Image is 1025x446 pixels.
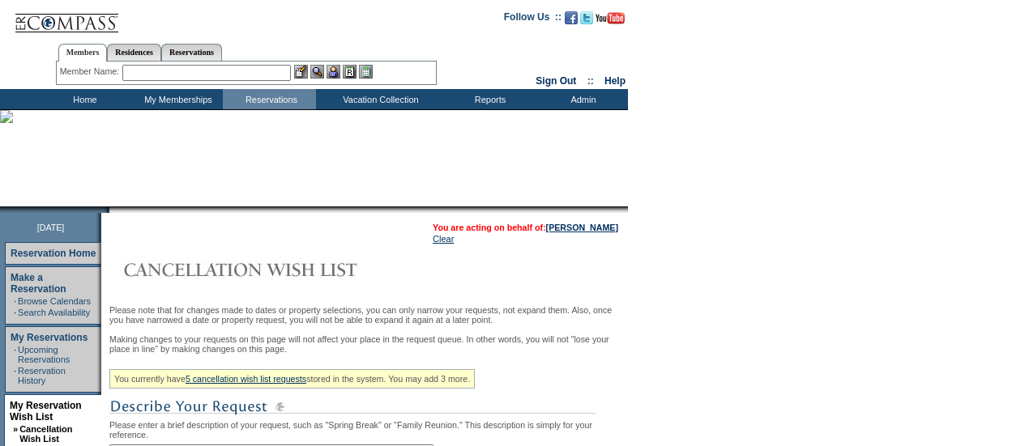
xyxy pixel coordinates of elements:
[596,12,625,24] img: Subscribe to our YouTube Channel
[580,11,593,24] img: Follow us on Twitter
[11,248,96,259] a: Reservation Home
[11,332,88,343] a: My Reservations
[107,44,161,61] a: Residences
[10,400,82,423] a: My Reservation Wish List
[504,10,562,29] td: Follow Us ::
[109,206,111,213] img: blank.gif
[11,272,66,295] a: Make a Reservation
[18,345,70,364] a: Upcoming Reservations
[343,65,357,79] img: Reservations
[186,374,306,384] a: 5 cancellation wish list requests
[109,369,475,389] div: You currently have stored in the system. You may add 3 more.
[294,65,308,79] img: b_edit.gif
[14,345,16,364] td: ·
[18,296,91,306] a: Browse Calendars
[310,65,324,79] img: View
[316,89,442,109] td: Vacation Collection
[327,65,340,79] img: Impersonate
[18,366,66,385] a: Reservation History
[19,424,72,444] a: Cancellation Wish List
[223,89,316,109] td: Reservations
[161,44,222,61] a: Reservations
[536,75,576,87] a: Sign Out
[565,11,578,24] img: Become our fan on Facebook
[36,89,130,109] td: Home
[604,75,626,87] a: Help
[580,16,593,26] a: Follow us on Twitter
[565,16,578,26] a: Become our fan on Facebook
[546,223,618,232] a: [PERSON_NAME]
[130,89,223,109] td: My Memberships
[18,308,90,317] a: Search Availability
[596,16,625,26] a: Subscribe to our YouTube Channel
[535,89,628,109] td: Admin
[587,75,594,87] span: ::
[14,308,16,317] td: ·
[14,296,16,306] td: ·
[60,65,122,79] div: Member Name:
[58,44,108,62] a: Members
[433,234,454,244] a: Clear
[433,223,618,232] span: You are acting on behalf of:
[359,65,373,79] img: b_calculator.gif
[442,89,535,109] td: Reports
[37,223,65,232] span: [DATE]
[13,424,18,434] b: »
[14,366,16,385] td: ·
[109,253,433,286] img: Cancellation Wish List
[104,206,109,213] img: promoShadowLeftCorner.gif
